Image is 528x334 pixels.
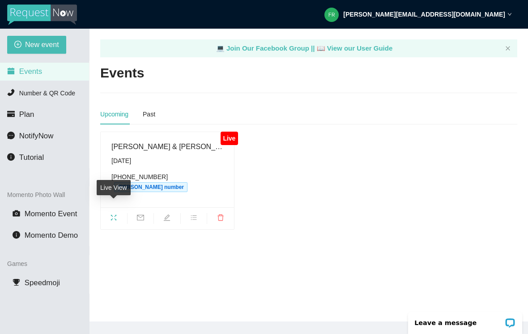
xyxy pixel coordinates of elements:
span: Momento Demo [25,231,78,240]
div: Live View [97,180,131,195]
span: NotifyNow [19,132,53,140]
iframe: LiveChat chat widget [402,306,528,334]
span: Speedmoji [25,278,60,287]
div: [PERSON_NAME] & [PERSON_NAME] [111,141,223,152]
span: message [7,132,15,139]
a: laptop View our User Guide [317,44,393,52]
span: New event [25,39,59,50]
span: credit-card [7,110,15,118]
img: 9a45c2bff9ef09181dbf42de4c5d3b5a [324,8,339,22]
div: [PHONE_NUMBER] [111,172,223,192]
span: info-circle [13,231,20,239]
strong: [PERSON_NAME][EMAIL_ADDRESS][DOMAIN_NAME] [343,11,505,18]
button: plus-circleNew event [7,36,66,54]
div: Upcoming [100,109,128,119]
span: bars [181,214,207,224]
span: camera [13,210,20,217]
span: down [507,12,512,17]
span: Plan [19,110,34,119]
span: plus-circle [14,41,21,49]
span: calendar [7,67,15,75]
span: [PERSON_NAME] number [114,182,187,192]
span: Tutorial [19,153,44,162]
span: Events [19,67,42,76]
span: fullscreen [101,214,127,224]
span: laptop [216,44,225,52]
span: Momento Event [25,210,77,218]
span: phone [7,89,15,96]
button: close [505,46,511,51]
a: laptop Join Our Facebook Group || [216,44,317,52]
div: [DATE] [111,156,223,166]
span: laptop [317,44,325,52]
span: info-circle [7,153,15,161]
span: delete [207,214,234,224]
span: mail [128,214,154,224]
div: Live [221,132,238,145]
span: Number & QR Code [19,90,75,97]
img: RequestNow [7,4,77,25]
h2: Events [100,64,144,82]
span: trophy [13,278,20,286]
div: Past [143,109,155,119]
span: edit [154,214,180,224]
